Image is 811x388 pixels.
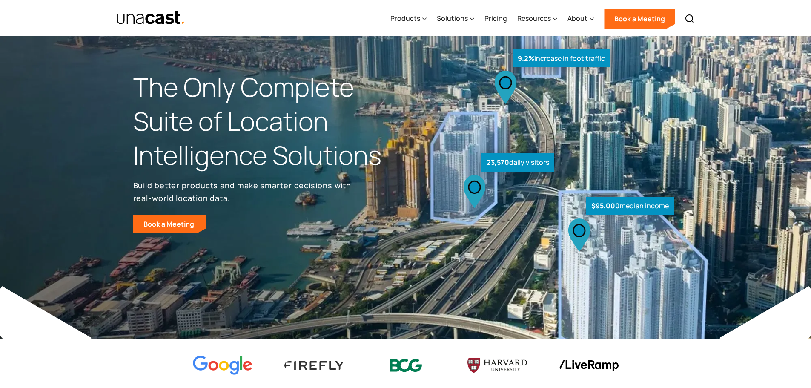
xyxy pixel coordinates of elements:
p: Build better products and make smarter decisions with real-world location data. [133,179,355,204]
strong: 9.2% [518,54,534,63]
strong: 23,570 [487,158,509,167]
img: Google logo Color [193,356,252,376]
img: Harvard U logo [467,355,527,376]
img: liveramp logo [559,360,619,371]
div: daily visitors [481,153,554,172]
div: About [567,1,594,36]
a: Book a Meeting [133,215,206,233]
div: Solutions [437,1,474,36]
img: BCG logo [376,354,436,378]
a: home [116,11,186,26]
div: Products [390,1,427,36]
div: Resources [517,13,551,23]
div: Solutions [437,13,468,23]
img: Firefly Advertising logo [284,361,344,369]
h1: The Only Complete Suite of Location Intelligence Solutions [133,70,406,172]
div: increase in foot traffic [513,49,610,68]
div: About [567,13,587,23]
a: Pricing [484,1,507,36]
img: Unacast text logo [116,11,186,26]
div: Resources [517,1,557,36]
a: Book a Meeting [604,9,675,29]
strong: $95,000 [591,201,620,210]
div: Products [390,13,420,23]
img: Search icon [685,14,695,24]
div: median income [586,197,674,215]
